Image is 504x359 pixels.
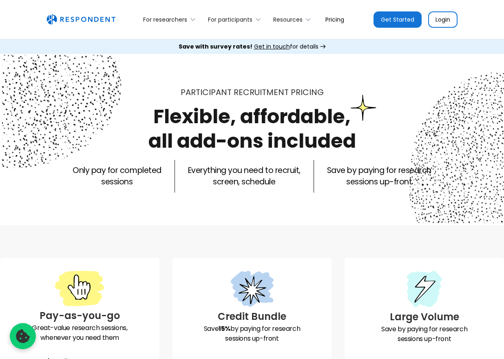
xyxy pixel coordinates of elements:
[148,103,356,155] h1: Flexible, affordable, all add-ons included
[428,11,458,28] a: Login
[219,324,230,333] strong: 15%
[188,165,301,188] p: Everything you need to recruit, screen, schedule
[143,16,187,24] div: For researchers
[179,309,325,324] h3: Credit Bundle
[73,165,161,188] p: Only pay for completed sessions
[139,10,203,29] div: For researchers
[46,14,115,25] a: home
[319,10,351,29] a: Pricing
[208,16,252,24] div: For participants
[254,42,290,51] span: Get in touch
[179,42,252,51] strong: Save with survey rates!
[181,86,289,98] span: Participant recruitment
[374,11,422,28] a: Get Started
[351,324,497,344] p: Save by paying for research sessions up-front
[291,86,324,98] span: PRICING
[7,323,153,343] p: Great-value research sessions, whenever you need them
[179,42,318,51] div: for details
[7,308,153,323] h3: Pay-as-you-go
[179,324,325,343] p: Save by paying for research sessions up-front
[327,165,431,188] p: Save by paying for research sessions up-front
[273,16,303,24] div: Resources
[351,310,497,324] h3: Large Volume
[269,10,319,29] div: Resources
[46,14,115,25] img: Untitled UI logotext
[203,10,269,29] div: For participants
